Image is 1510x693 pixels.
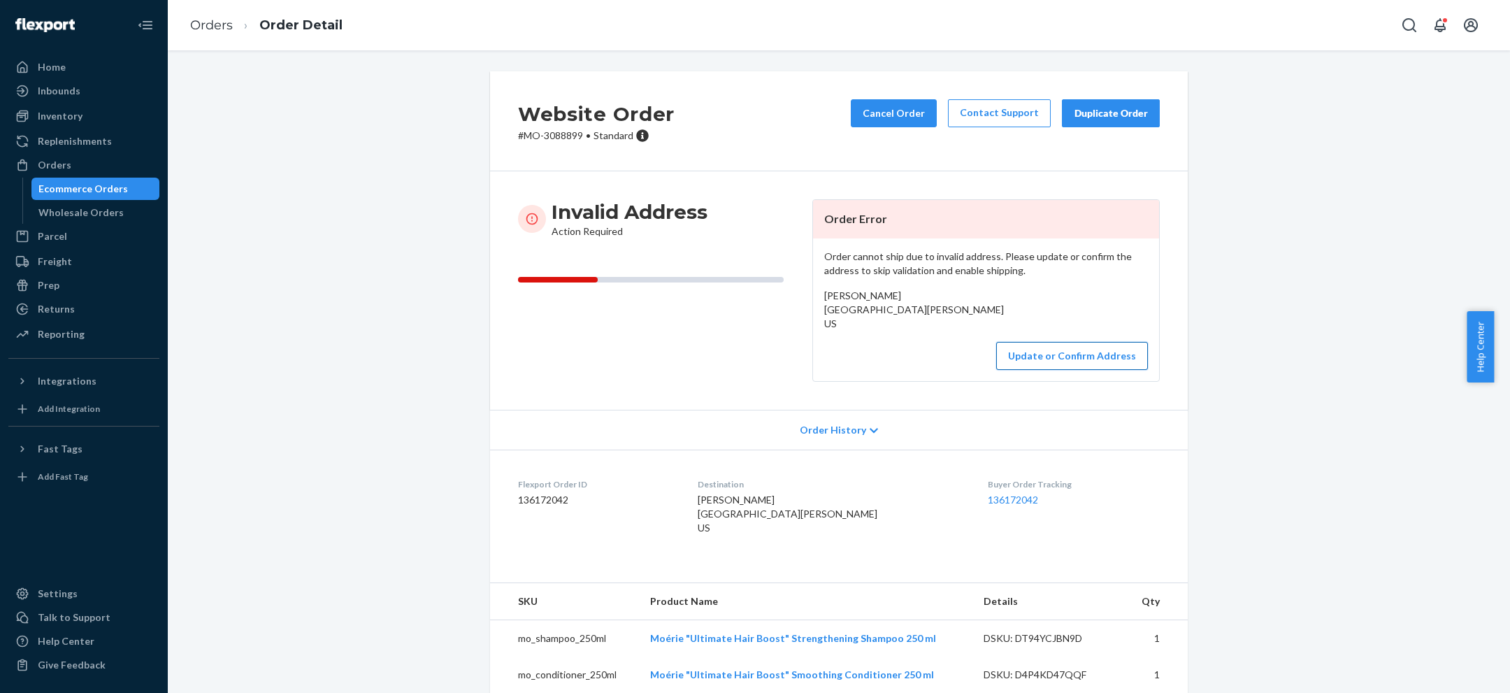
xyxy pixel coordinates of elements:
[984,631,1115,645] div: DSKU: DT94YCJBN9D
[8,80,159,102] a: Inbounds
[518,478,675,490] dt: Flexport Order ID
[650,669,934,680] a: Moérie "Ultimate Hair Boost" Smoothing Conditioner 250 ml
[38,109,82,123] div: Inventory
[190,17,233,33] a: Orders
[15,18,75,32] img: Flexport logo
[824,290,1004,329] span: [PERSON_NAME] [GEOGRAPHIC_DATA][PERSON_NAME] US
[31,201,160,224] a: Wholesale Orders
[1126,657,1188,693] td: 1
[1126,583,1188,620] th: Qty
[8,250,159,273] a: Freight
[38,255,72,269] div: Freight
[38,610,110,624] div: Talk to Support
[8,583,159,605] a: Settings
[8,606,159,629] a: Talk to Support
[8,105,159,127] a: Inventory
[38,206,124,220] div: Wholesale Orders
[800,423,866,437] span: Order History
[552,199,707,224] h3: Invalid Address
[490,620,639,657] td: mo_shampoo_250ml
[988,494,1038,506] a: 136172042
[38,471,88,483] div: Add Fast Tag
[38,634,94,648] div: Help Center
[38,84,80,98] div: Inbounds
[552,199,707,238] div: Action Required
[38,442,82,456] div: Fast Tags
[131,11,159,39] button: Close Navigation
[8,398,159,420] a: Add Integration
[1126,620,1188,657] td: 1
[813,200,1159,238] header: Order Error
[8,370,159,392] button: Integrations
[38,374,96,388] div: Integrations
[948,99,1051,127] a: Contact Support
[490,657,639,693] td: mo_conditioner_250ml
[988,478,1160,490] dt: Buyer Order Tracking
[824,250,1148,278] p: Order cannot ship due to invalid address. Please update or confirm the address to skip validation...
[698,494,877,534] span: [PERSON_NAME] [GEOGRAPHIC_DATA][PERSON_NAME] US
[8,630,159,652] a: Help Center
[586,129,591,141] span: •
[31,178,160,200] a: Ecommerce Orders
[8,274,159,297] a: Prep
[650,632,936,644] a: Moérie "Ultimate Hair Boost" Strengthening Shampoo 250 ml
[38,587,78,601] div: Settings
[639,583,972,620] th: Product Name
[8,323,159,345] a: Reporting
[38,60,66,74] div: Home
[490,583,639,620] th: SKU
[259,17,343,33] a: Order Detail
[179,5,354,46] ol: breadcrumbs
[1074,106,1148,120] div: Duplicate Order
[1395,11,1423,39] button: Open Search Box
[38,134,112,148] div: Replenishments
[984,668,1115,682] div: DSKU: D4P4KD47QQF
[1426,11,1454,39] button: Open notifications
[38,278,59,292] div: Prep
[518,493,675,507] dd: 136172042
[38,658,106,672] div: Give Feedback
[8,298,159,320] a: Returns
[8,466,159,488] a: Add Fast Tag
[8,154,159,176] a: Orders
[851,99,937,127] button: Cancel Order
[1062,99,1160,127] button: Duplicate Order
[38,158,71,172] div: Orders
[698,478,965,490] dt: Destination
[1457,11,1485,39] button: Open account menu
[38,403,100,415] div: Add Integration
[518,99,675,129] h2: Website Order
[972,583,1126,620] th: Details
[38,302,75,316] div: Returns
[8,56,159,78] a: Home
[8,654,159,676] button: Give Feedback
[996,342,1148,370] button: Update or Confirm Address
[518,129,675,143] p: # MO-3088899
[38,327,85,341] div: Reporting
[38,182,128,196] div: Ecommerce Orders
[8,130,159,152] a: Replenishments
[38,229,67,243] div: Parcel
[1467,311,1494,383] button: Help Center
[8,438,159,460] button: Fast Tags
[594,129,633,141] span: Standard
[8,225,159,248] a: Parcel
